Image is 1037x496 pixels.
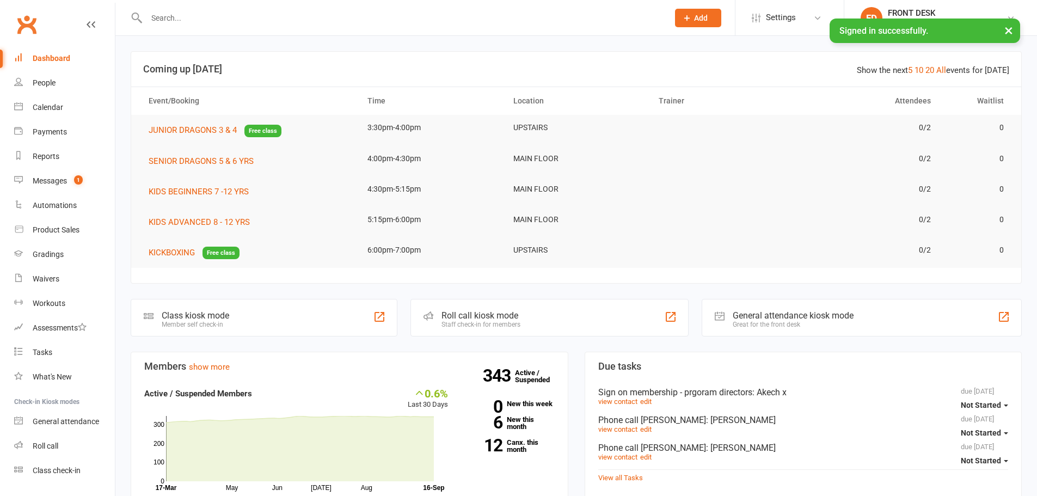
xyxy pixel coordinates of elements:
div: Tasks [33,348,52,357]
a: Payments [14,120,115,144]
td: UPSTAIRS [504,115,649,140]
a: show more [189,362,230,372]
button: Not Started [961,451,1008,470]
div: Payments [33,127,67,136]
a: 343Active / Suspended [515,361,563,391]
span: JUNIOR DRAGONS 3 & 4 [149,125,237,135]
div: Phone call [PERSON_NAME] [598,415,1009,425]
div: Dashboard [33,54,70,63]
div: Calendar [33,103,63,112]
a: view contact [598,425,637,433]
a: edit [640,453,652,461]
input: Search... [143,10,661,26]
a: Gradings [14,242,115,267]
div: Sign on membership - prgoram directors [598,387,1009,397]
button: JUNIOR DRAGONS 3 & 4Free class [149,124,281,137]
a: Class kiosk mode [14,458,115,483]
a: 5 [908,65,912,75]
a: Workouts [14,291,115,316]
td: 0 [941,237,1014,263]
span: Free class [244,125,281,137]
a: edit [640,397,652,406]
div: Class kiosk mode [162,310,229,321]
td: 0 [941,176,1014,202]
td: 3:30pm-4:00pm [358,115,504,140]
a: General attendance kiosk mode [14,409,115,434]
th: Time [358,87,504,115]
a: View all Tasks [598,474,643,482]
a: view contact [598,453,637,461]
span: : [PERSON_NAME] [706,443,776,453]
span: Not Started [961,456,1001,465]
a: Assessments [14,316,115,340]
td: MAIN FLOOR [504,146,649,172]
strong: 343 [483,368,515,384]
td: 0 [941,115,1014,140]
a: Tasks [14,340,115,365]
div: ATI Midvale / [GEOGRAPHIC_DATA] [888,18,1007,28]
div: Roll call kiosk mode [441,310,520,321]
a: Product Sales [14,218,115,242]
div: Member self check-in [162,321,229,328]
div: Messages [33,176,67,185]
a: view contact [598,397,637,406]
div: Great for the front desk [733,321,854,328]
strong: 12 [464,437,502,454]
a: Dashboard [14,46,115,71]
div: Show the next events for [DATE] [857,64,1009,77]
div: Staff check-in for members [441,321,520,328]
a: 12Canx. this month [464,439,555,453]
div: General attendance [33,417,99,426]
div: Product Sales [33,225,79,234]
a: Reports [14,144,115,169]
strong: 6 [464,414,502,431]
span: Free class [203,247,240,259]
a: All [936,65,946,75]
th: Trainer [649,87,795,115]
td: 0/2 [795,207,941,232]
div: FD [861,7,882,29]
strong: Active / Suspended Members [144,389,252,399]
a: 10 [915,65,923,75]
button: Not Started [961,395,1008,415]
button: Add [675,9,721,27]
a: Calendar [14,95,115,120]
div: Workouts [33,299,65,308]
span: 1 [74,175,83,185]
span: KIDS ADVANCED 8 - 12 YRS [149,217,250,227]
td: MAIN FLOOR [504,176,649,202]
span: KICKBOXING [149,248,195,258]
td: UPSTAIRS [504,237,649,263]
a: edit [640,425,652,433]
h3: Members [144,361,555,372]
td: 0 [941,207,1014,232]
span: Add [694,14,708,22]
span: : [PERSON_NAME] [706,415,776,425]
div: Gradings [33,250,64,259]
div: Last 30 Days [408,387,448,411]
h3: Coming up [DATE] [143,64,1009,75]
button: KICKBOXINGFree class [149,246,240,260]
td: MAIN FLOOR [504,207,649,232]
strong: 0 [464,399,502,415]
a: 6New this month [464,416,555,430]
div: People [33,78,56,87]
span: KIDS BEGINNERS 7 -12 YRS [149,187,249,197]
th: Waitlist [941,87,1014,115]
th: Location [504,87,649,115]
div: What's New [33,372,72,381]
a: 20 [925,65,934,75]
td: 6:00pm-7:00pm [358,237,504,263]
td: 0/2 [795,237,941,263]
th: Attendees [795,87,941,115]
a: Waivers [14,267,115,291]
div: Phone call [PERSON_NAME] [598,443,1009,453]
span: Settings [766,5,796,30]
td: 0/2 [795,146,941,172]
div: 0.6% [408,387,448,399]
span: Signed in successfully. [839,26,928,36]
button: KIDS BEGINNERS 7 -12 YRS [149,185,256,198]
div: Roll call [33,442,58,450]
td: 5:15pm-6:00pm [358,207,504,232]
th: Event/Booking [139,87,358,115]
